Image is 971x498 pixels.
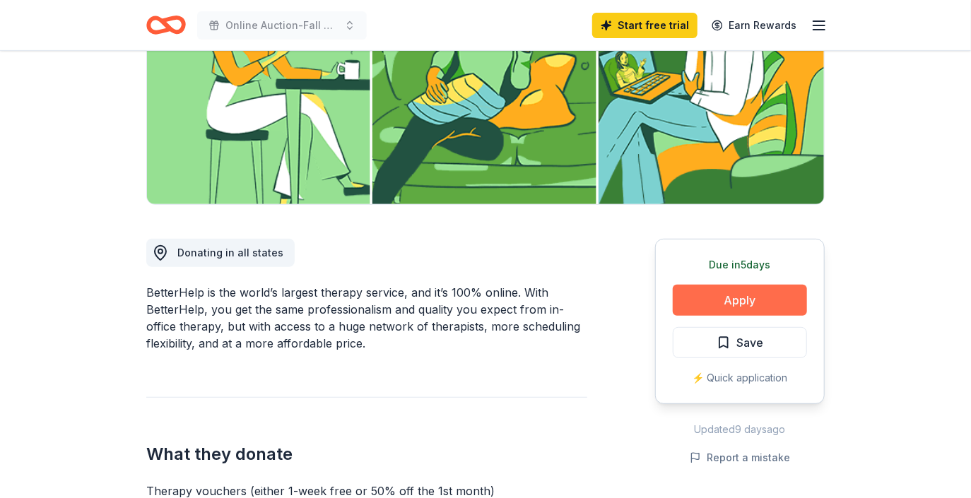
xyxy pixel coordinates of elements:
button: Report a mistake [690,449,790,466]
a: Earn Rewards [703,13,805,38]
a: Start free trial [592,13,698,38]
h2: What they donate [146,443,587,466]
button: Save [673,327,807,358]
button: Online Auction-Fall 2025 [197,11,367,40]
a: Home [146,8,186,42]
span: Save [736,333,763,352]
span: Online Auction-Fall 2025 [225,17,339,34]
button: Apply [673,285,807,316]
span: Donating in all states [177,247,283,259]
div: BetterHelp is the world’s largest therapy service, and it’s 100% online. With BetterHelp, you get... [146,284,587,352]
div: Updated 9 days ago [655,421,825,438]
div: ⚡️ Quick application [673,369,807,386]
div: Due in 5 days [673,256,807,273]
